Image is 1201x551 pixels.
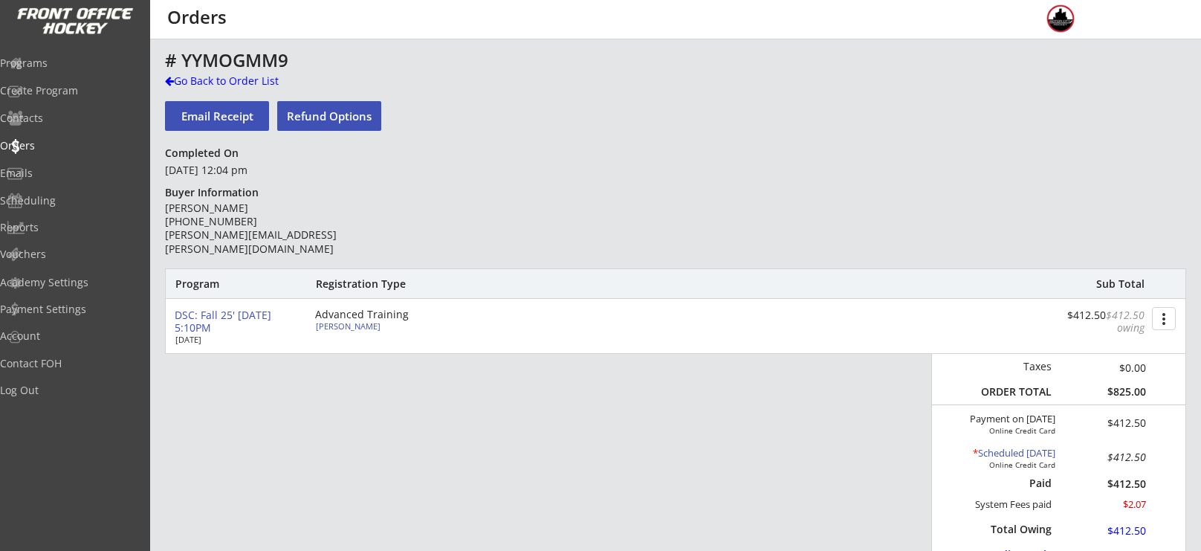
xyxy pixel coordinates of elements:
div: $412.50 [1052,309,1145,335]
div: Taxes [974,360,1052,373]
div: ORDER TOTAL [974,385,1052,399]
div: Sub Total [1080,277,1145,291]
div: $412.50 [1062,479,1147,489]
div: Paid [983,477,1052,490]
div: Completed On [165,146,245,160]
button: Email Receipt [165,101,269,131]
div: Program [175,277,256,291]
div: [DATE] 12:04 pm [165,163,380,178]
div: DSC: Fall 25' [DATE] 5:10PM [175,309,303,335]
div: Registration Type [316,277,486,291]
div: Scheduled [DATE] [937,448,1055,460]
div: Total Owing [983,523,1052,536]
font: $412.50 owing [1106,308,1147,335]
div: $825.00 [1062,385,1147,399]
div: $0.00 [1062,360,1147,376]
div: Payment on [DATE] [937,413,1055,425]
div: Buyer Information [165,186,265,199]
div: $412.50 [1075,418,1147,428]
div: # YYMOGMM9 [165,51,877,69]
div: Online Credit Card [971,460,1055,469]
div: $412.50 [1075,452,1147,463]
div: $2.07 [1062,498,1147,511]
div: [PERSON_NAME] [PHONE_NUMBER] [PERSON_NAME][EMAIL_ADDRESS][PERSON_NAME][DOMAIN_NAME] [165,202,380,256]
button: more_vert [1152,307,1176,330]
div: System Fees paid [962,498,1052,511]
button: Refund Options [277,101,381,131]
div: Online Credit Card [971,426,1055,435]
div: [DATE] [175,335,294,344]
div: Advanced Training [315,309,486,320]
div: Go Back to Order List [165,74,318,88]
div: [PERSON_NAME] [316,322,482,330]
